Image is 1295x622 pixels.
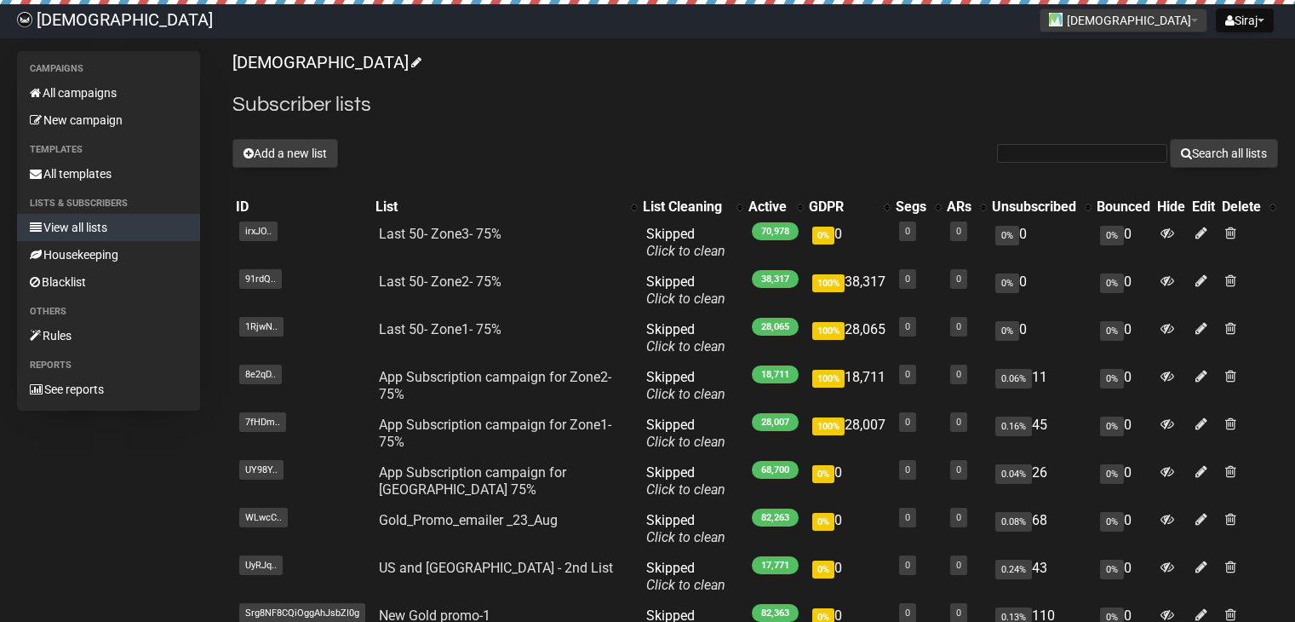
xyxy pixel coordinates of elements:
[646,434,725,450] a: Click to clean
[1100,321,1124,341] span: 0%
[1093,458,1154,505] td: 0
[805,314,892,362] td: 28,065
[1093,314,1154,362] td: 0
[995,512,1032,532] span: 0.08%
[639,195,745,219] th: List Cleaning: No sort applied, activate to apply an ascending sort
[379,226,501,242] a: Last 50- Zone3- 75%
[995,464,1032,484] span: 0.04%
[995,417,1032,436] span: 0.16%
[809,199,875,216] div: GDPR
[1100,226,1124,245] span: 0%
[17,79,200,107] a: All campaigns
[812,370,845,388] span: 100%
[905,608,910,619] a: 0
[1093,505,1154,553] td: 0
[956,274,961,285] a: 0
[956,321,961,332] a: 0
[646,512,725,545] span: Skipped
[232,52,419,72] a: [DEMOGRAPHIC_DATA]
[379,321,501,337] a: Last 50- Zone1- 75%
[17,12,32,27] img: 61ace9317f7fa0068652623cbdd82cc4
[892,195,943,219] th: Segs: No sort applied, activate to apply an ascending sort
[905,512,910,523] a: 0
[752,556,799,574] span: 17,771
[992,199,1076,216] div: Unsubscribed
[988,505,1093,553] td: 68
[805,362,892,410] td: 18,711
[752,604,799,622] span: 82,363
[17,193,200,214] li: Lists & subscribers
[646,529,725,545] a: Click to clean
[239,365,282,384] span: 8e2qD..
[232,139,338,168] button: Add a new list
[988,267,1093,314] td: 0
[905,274,910,285] a: 0
[1049,13,1063,26] img: 1.jpg
[239,269,282,289] span: 91rdQ..
[239,317,284,337] span: 1RjwN..
[752,270,799,288] span: 38,317
[1157,199,1185,216] div: Hide
[896,199,926,216] div: Segs
[1093,195,1154,219] th: Bounced: No sort applied, sorting is disabled
[646,369,725,402] span: Skipped
[239,556,283,575] span: UyRJq..
[1100,417,1124,436] span: 0%
[805,219,892,267] td: 0
[1216,9,1274,32] button: Siraj
[905,321,910,332] a: 0
[1093,553,1154,601] td: 0
[375,199,622,216] div: List
[1093,267,1154,314] td: 0
[646,321,725,354] span: Skipped
[956,226,961,237] a: 0
[905,369,910,380] a: 0
[988,195,1093,219] th: Unsubscribed: No sort applied, activate to apply an ascending sort
[379,464,566,498] a: App Subscription campaign for [GEOGRAPHIC_DATA] 75%
[812,274,845,292] span: 100%
[956,608,961,619] a: 0
[805,410,892,458] td: 28,007
[748,199,788,216] div: Active
[1170,139,1278,168] button: Search all lists
[17,160,200,187] a: All templates
[905,226,910,237] a: 0
[1100,274,1124,293] span: 0%
[752,509,799,527] span: 82,263
[995,321,1019,341] span: 0%
[988,362,1093,410] td: 11
[1154,195,1189,219] th: Hide: No sort applied, sorting is disabled
[1093,219,1154,267] td: 0
[947,199,971,216] div: ARs
[379,417,611,450] a: App Subscription campaign for Zone1- 75%
[752,366,799,383] span: 18,711
[988,314,1093,362] td: 0
[995,226,1019,245] span: 0%
[646,274,725,307] span: Skipped
[239,222,278,241] span: irxJO..
[988,553,1093,601] td: 43
[1040,9,1207,32] button: [DEMOGRAPHIC_DATA]
[805,553,892,601] td: 0
[646,560,725,593] span: Skipped
[995,274,1019,293] span: 0%
[1100,512,1124,532] span: 0%
[17,355,200,376] li: Reports
[956,464,961,475] a: 0
[995,369,1032,389] span: 0.06%
[17,214,200,241] a: View all lists
[1192,199,1215,216] div: Edit
[1093,410,1154,458] td: 0
[956,560,961,571] a: 0
[239,412,286,432] span: 7fHDm..
[646,464,725,498] span: Skipped
[646,243,725,259] a: Click to clean
[812,561,834,579] span: 0%
[643,199,728,216] div: List Cleaning
[805,505,892,553] td: 0
[812,513,834,531] span: 0%
[956,417,961,428] a: 0
[988,410,1093,458] td: 45
[1237,564,1278,605] iframe: Intercom live chat
[1189,195,1218,219] th: Edit: No sort applied, sorting is disabled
